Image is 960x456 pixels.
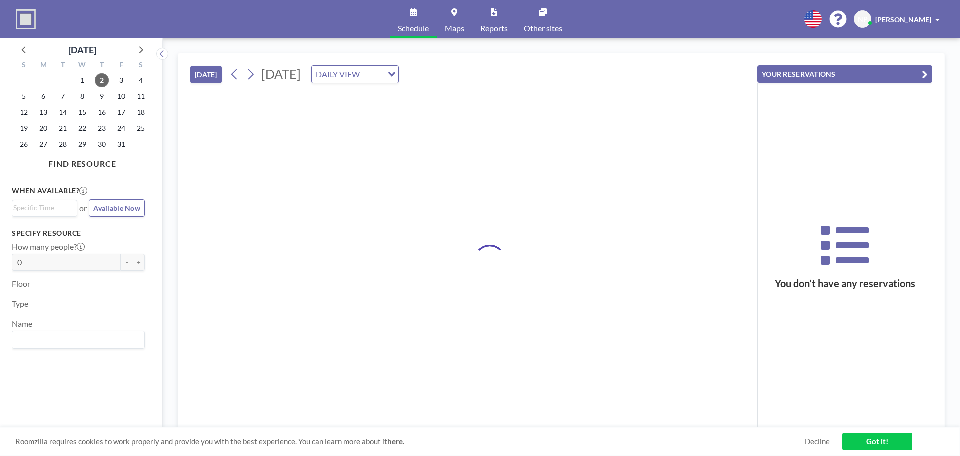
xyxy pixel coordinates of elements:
span: Wednesday, October 1, 2025 [75,73,89,87]
input: Search for option [13,333,139,346]
span: Sunday, October 26, 2025 [17,137,31,151]
div: S [131,59,150,72]
span: Saturday, October 4, 2025 [134,73,148,87]
img: organization-logo [16,9,36,29]
span: NP [858,15,868,24]
span: Monday, October 27, 2025 [36,137,50,151]
span: Tuesday, October 21, 2025 [56,121,70,135]
span: Wednesday, October 8, 2025 [75,89,89,103]
span: Available Now [93,204,140,212]
h3: Specify resource [12,229,145,238]
span: Monday, October 13, 2025 [36,105,50,119]
span: Monday, October 6, 2025 [36,89,50,103]
span: DAILY VIEW [314,68,362,81]
input: Search for option [13,202,71,213]
span: Sunday, October 19, 2025 [17,121,31,135]
input: Search for option [363,68,382,81]
button: [DATE] [190,66,222,83]
h3: You don’t have any reservations [758,277,932,290]
button: - [121,254,133,271]
span: Tuesday, October 7, 2025 [56,89,70,103]
span: [PERSON_NAME] [875,15,931,24]
span: or [79,203,87,213]
h4: FIND RESOURCE [12,155,153,169]
span: Thursday, October 23, 2025 [95,121,109,135]
span: Friday, October 17, 2025 [114,105,128,119]
span: Wednesday, October 15, 2025 [75,105,89,119]
span: Friday, October 24, 2025 [114,121,128,135]
span: Roomzilla requires cookies to work properly and provide you with the best experience. You can lea... [15,437,805,446]
label: Name [12,319,32,329]
span: Monday, October 20, 2025 [36,121,50,135]
div: T [92,59,111,72]
span: Friday, October 3, 2025 [114,73,128,87]
span: Other sites [524,24,562,32]
div: Search for option [312,66,398,83]
span: Reports [480,24,508,32]
span: Maps [445,24,464,32]
span: Saturday, October 18, 2025 [134,105,148,119]
div: M [34,59,53,72]
button: YOUR RESERVATIONS [757,65,932,83]
span: Sunday, October 5, 2025 [17,89,31,103]
span: [DATE] [261,66,301,81]
label: Type [12,299,28,309]
a: Got it! [842,433,912,450]
span: Thursday, October 16, 2025 [95,105,109,119]
span: Wednesday, October 29, 2025 [75,137,89,151]
div: W [73,59,92,72]
div: T [53,59,73,72]
span: Friday, October 10, 2025 [114,89,128,103]
span: Tuesday, October 14, 2025 [56,105,70,119]
label: Floor [12,279,30,289]
span: Sunday, October 12, 2025 [17,105,31,119]
span: Thursday, October 30, 2025 [95,137,109,151]
span: Thursday, October 9, 2025 [95,89,109,103]
button: + [133,254,145,271]
label: How many people? [12,242,85,252]
span: Saturday, October 25, 2025 [134,121,148,135]
span: Saturday, October 11, 2025 [134,89,148,103]
a: Decline [805,437,830,446]
button: Available Now [89,199,145,217]
span: Friday, October 31, 2025 [114,137,128,151]
div: Search for option [12,331,144,348]
span: Wednesday, October 22, 2025 [75,121,89,135]
div: F [111,59,131,72]
a: here. [387,437,404,446]
div: S [14,59,34,72]
div: [DATE] [68,43,96,57]
div: Search for option [12,200,77,215]
span: Thursday, October 2, 2025 [95,73,109,87]
span: Tuesday, October 28, 2025 [56,137,70,151]
span: Schedule [398,24,429,32]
